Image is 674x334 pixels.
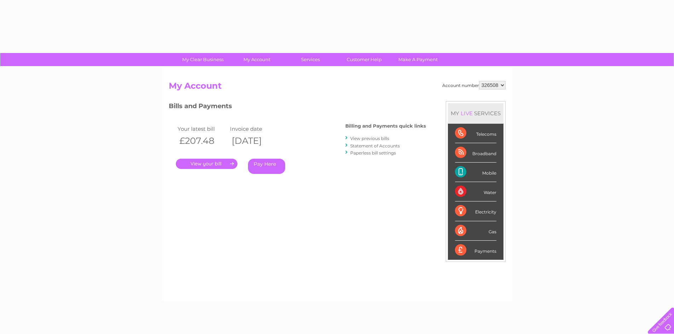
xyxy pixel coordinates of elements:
a: My Clear Business [174,53,232,66]
a: Make A Payment [389,53,447,66]
a: . [176,159,237,169]
div: Water [455,182,496,201]
div: Gas [455,221,496,241]
a: Services [281,53,340,66]
a: Pay Here [248,159,285,174]
h4: Billing and Payments quick links [345,123,426,129]
a: Statement of Accounts [350,143,400,148]
td: Invoice date [228,124,281,134]
div: Electricity [455,201,496,221]
a: Paperless bill settings [350,150,396,156]
div: MY SERVICES [448,103,503,123]
a: Customer Help [335,53,393,66]
a: My Account [227,53,286,66]
div: Broadband [455,143,496,163]
div: Telecoms [455,124,496,143]
th: £207.48 [176,134,229,148]
h2: My Account [169,81,506,94]
td: Your latest bill [176,124,229,134]
div: Mobile [455,163,496,182]
div: Account number [442,81,506,89]
th: [DATE] [228,134,281,148]
a: View previous bills [350,136,389,141]
div: LIVE [459,110,474,117]
div: Payments [455,241,496,260]
h3: Bills and Payments [169,101,426,113]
